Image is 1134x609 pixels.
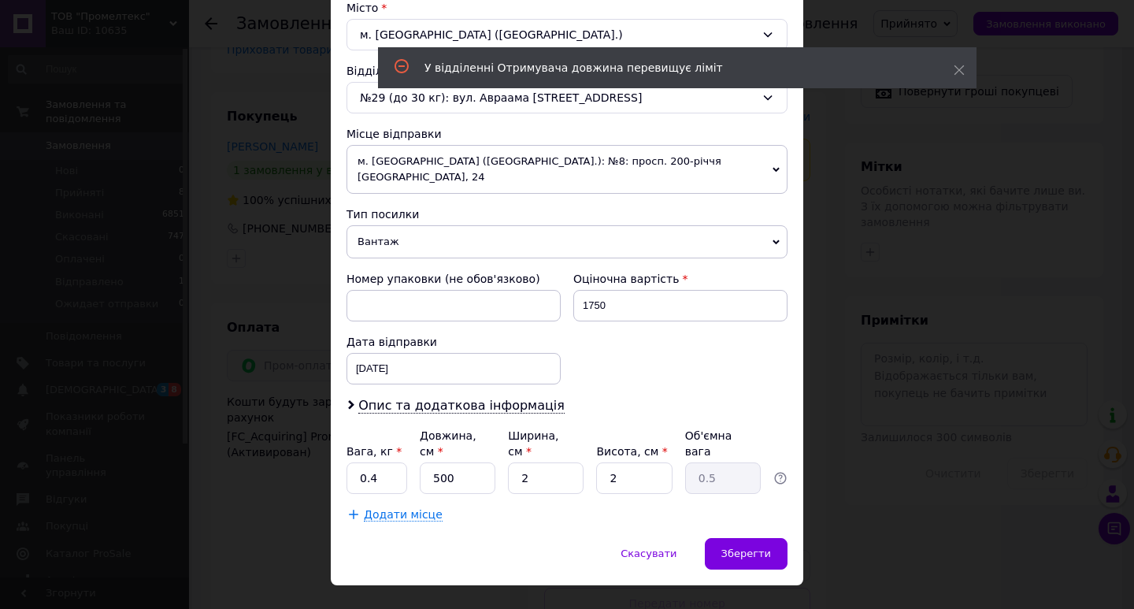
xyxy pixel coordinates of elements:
div: Відділення [346,63,787,79]
span: Опис та додаткова інформація [358,398,565,414]
span: Зберегти [721,548,771,559]
div: Дата відправки [346,334,561,350]
label: Висота, см [596,445,667,458]
div: №29 (до 30 кг): вул. Авраама [STREET_ADDRESS] [346,82,787,113]
span: Додати місце [364,508,443,522]
span: Вантаж [346,225,787,258]
span: Місце відправки [346,128,442,140]
div: Оціночна вартість [573,271,787,287]
span: Тип посилки [346,208,419,221]
label: Ширина, см [508,429,558,458]
div: У відділенні Отримувача довжина перевищує ліміт [424,60,914,76]
div: м. [GEOGRAPHIC_DATA] ([GEOGRAPHIC_DATA].) [346,19,787,50]
span: м. [GEOGRAPHIC_DATA] ([GEOGRAPHIC_DATA].): №8: просп. 200-річчя [GEOGRAPHIC_DATA], 24 [346,145,787,194]
span: Скасувати [621,548,676,559]
div: Об'ємна вага [685,428,761,459]
label: Довжина, см [420,429,476,458]
label: Вага, кг [346,445,402,458]
div: Номер упаковки (не обов'язково) [346,271,561,287]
